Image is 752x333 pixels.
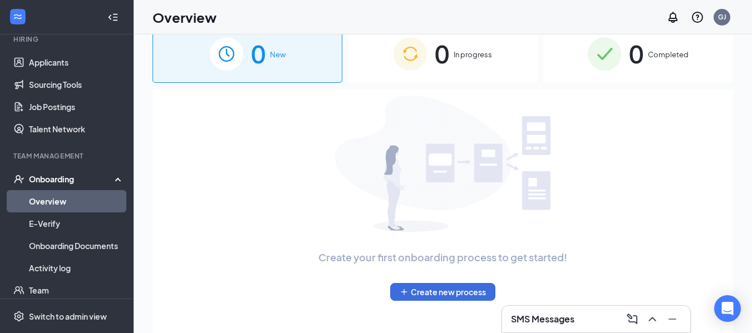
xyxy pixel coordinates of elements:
[29,311,107,322] div: Switch to admin view
[691,11,704,24] svg: QuestionInfo
[666,11,680,24] svg: Notifications
[153,8,217,27] h1: Overview
[643,310,661,328] button: ChevronUp
[12,11,23,22] svg: WorkstreamLogo
[29,190,124,212] a: Overview
[663,310,681,328] button: Minimize
[666,312,679,326] svg: Minimize
[390,283,495,301] button: PlusCreate new process
[13,173,24,185] svg: UserCheck
[29,279,124,301] a: Team
[648,49,689,60] span: Completed
[626,312,639,326] svg: ComposeMessage
[107,12,119,23] svg: Collapse
[29,257,124,279] a: Activity log
[29,96,124,118] a: Job Postings
[29,118,124,140] a: Talent Network
[646,312,659,326] svg: ChevronUp
[400,287,409,296] svg: Plus
[29,51,124,73] a: Applicants
[13,151,122,161] div: Team Management
[318,250,567,265] span: Create your first onboarding process to get started!
[454,49,492,60] span: In progress
[29,212,124,235] a: E-Verify
[251,34,266,73] span: 0
[13,311,24,322] svg: Settings
[435,34,449,73] span: 0
[718,12,726,22] div: GJ
[629,34,643,73] span: 0
[714,295,741,322] div: Open Intercom Messenger
[29,173,115,185] div: Onboarding
[13,34,122,44] div: Hiring
[511,313,574,325] h3: SMS Messages
[270,49,286,60] span: New
[623,310,641,328] button: ComposeMessage
[29,235,124,257] a: Onboarding Documents
[29,73,124,96] a: Sourcing Tools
